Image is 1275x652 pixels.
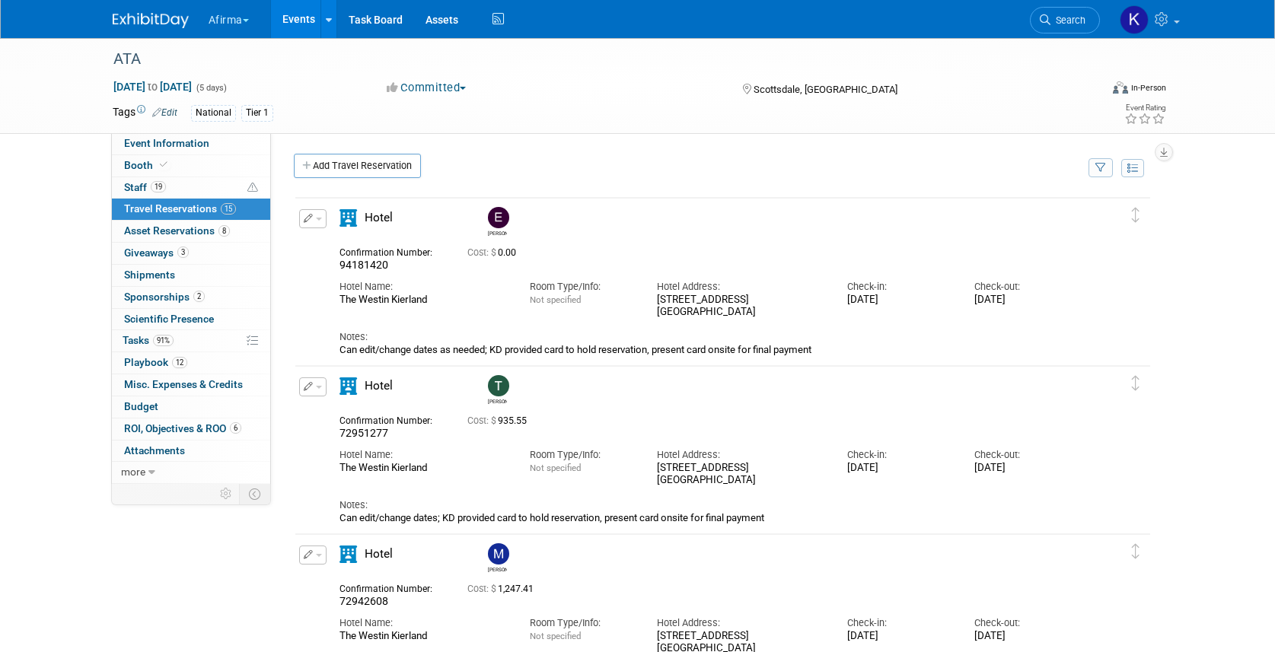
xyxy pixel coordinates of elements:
span: Not specified [530,294,581,305]
a: Add Travel Reservation [294,154,421,178]
span: Hotel [365,211,393,224]
span: 0.00 [467,247,522,258]
span: Booth [124,159,171,171]
span: to [145,81,160,93]
div: Event Format [1010,79,1167,102]
span: 6 [230,422,241,434]
td: Toggle Event Tabs [239,484,270,504]
div: The Westin Kierland [339,462,507,475]
img: Taylor Cavazos [488,375,509,396]
span: Cost: $ [467,247,498,258]
div: Confirmation Number: [339,579,445,595]
div: Notes: [339,330,1079,344]
img: ExhibitDay [113,13,189,28]
div: [DATE] [974,294,1079,307]
span: ROI, Objectives & ROO [124,422,241,434]
div: Hotel Name: [339,280,507,294]
div: The Westin Kierland [339,630,507,643]
div: Emily Smith [484,207,511,237]
div: Taylor Cavazos [488,396,507,405]
a: Travel Reservations15 [112,199,270,220]
span: more [121,466,145,478]
a: Asset Reservations8 [112,221,270,242]
button: Committed [381,80,472,96]
div: [DATE] [974,630,1079,643]
i: Click and drag to move item [1132,376,1140,391]
img: Format-Inperson.png [1113,81,1128,94]
div: Notes: [339,498,1079,512]
span: Cost: $ [467,584,498,594]
span: 72951277 [339,427,388,439]
span: Misc. Expenses & Credits [124,378,243,390]
span: (5 days) [195,83,227,93]
span: Playbook [124,356,187,368]
div: Hotel Name: [339,448,507,462]
span: 1,247.41 [467,584,540,594]
span: Attachments [124,444,185,456]
a: more [112,462,270,483]
img: Emily Smith [488,207,509,228]
a: Booth [112,155,270,177]
i: Filter by Traveler [1095,164,1106,173]
div: Hotel Address: [657,280,824,294]
div: Room Type/Info: [530,448,634,462]
div: Tier 1 [241,105,273,121]
span: [DATE] [DATE] [113,80,193,94]
img: Keirsten Davis [1120,5,1149,34]
span: Cost: $ [467,415,498,426]
span: Potential Scheduling Conflict -- at least one attendee is tagged in another overlapping event. [247,181,258,195]
div: Hotel Address: [657,448,824,462]
div: Check-in: [847,280,951,294]
a: Misc. Expenses & Credits [112,374,270,396]
div: Room Type/Info: [530,616,634,630]
a: Attachments [112,440,270,462]
a: Tasks91% [112,330,270,351]
i: Hotel [339,545,357,563]
span: Hotel [365,379,393,393]
i: Click and drag to move item [1132,544,1140,559]
span: Event Information [124,137,209,149]
span: 935.55 [467,415,533,426]
div: Check-out: [974,616,1079,630]
div: Mohammed Alshalalfa [484,543,511,573]
div: Emily Smith [488,228,507,237]
span: 2 [193,291,205,302]
span: Not specified [530,631,581,641]
a: Staff19 [112,177,270,199]
div: Check-in: [847,616,951,630]
span: 91% [153,335,174,346]
td: Personalize Event Tab Strip [213,484,240,504]
a: ROI, Objectives & ROO6 [112,418,270,440]
div: [STREET_ADDRESS] [GEOGRAPHIC_DATA] [657,294,824,320]
a: Event Information [112,133,270,154]
a: Edit [152,107,177,118]
a: Search [1030,7,1100,33]
div: [STREET_ADDRESS] [GEOGRAPHIC_DATA] [657,462,824,488]
span: 3 [177,246,189,258]
div: Check-out: [974,280,1079,294]
div: [DATE] [974,462,1079,475]
span: 94181420 [339,259,388,271]
div: Confirmation Number: [339,411,445,427]
a: Sponsorships2 [112,287,270,308]
span: Not specified [530,463,581,473]
i: Hotel [339,377,357,395]
img: Mohammed Alshalalfa [488,543,509,565]
div: Check-out: [974,448,1079,462]
div: Confirmation Number: [339,243,445,259]
div: In-Person [1130,82,1166,94]
span: Shipments [124,269,175,281]
span: Scottsdale, [GEOGRAPHIC_DATA] [754,84,897,95]
span: Hotel [365,547,393,561]
div: The Westin Kierland [339,294,507,307]
td: Tags [113,104,177,122]
span: Giveaways [124,246,189,259]
div: Mohammed Alshalalfa [488,565,507,573]
span: Budget [124,400,158,412]
span: Scientific Presence [124,313,214,325]
span: 72942608 [339,595,388,607]
div: Hotel Address: [657,616,824,630]
div: ATA [108,46,1077,73]
div: [DATE] [847,630,951,643]
span: Sponsorships [124,291,205,303]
